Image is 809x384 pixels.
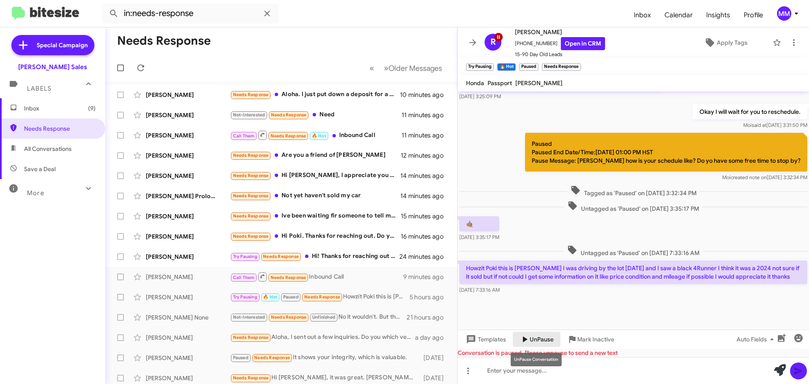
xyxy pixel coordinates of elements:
p: Okay I will wait for you to reschedule. [693,104,807,119]
div: [PERSON_NAME] [146,131,230,140]
div: 14 minutes ago [400,172,450,180]
div: No it wouldn't. But thank you though. [230,312,407,322]
span: Needs Response [263,254,299,259]
div: 12 minutes ago [401,151,450,160]
div: Inbound Call [230,271,403,282]
div: 24 minutes ago [400,252,450,261]
span: Older Messages [388,64,442,73]
span: [DATE] 3:25:09 PM [459,93,501,99]
div: 14 minutes ago [400,192,450,200]
div: 16 minutes ago [401,232,450,241]
input: Search [102,3,279,24]
small: Needs Response [542,63,581,71]
a: Insights [699,3,737,27]
span: Moi [DATE] 3:31:50 PM [743,122,807,128]
span: 15-90 Day Old Leads [515,50,605,59]
span: Needs Response [233,153,269,158]
span: Apply Tags [717,35,747,50]
span: created note on [731,174,767,180]
div: Are you a friend of [PERSON_NAME] [230,150,401,160]
span: Untagged as 'Paused' on [DATE] 3:35:17 PM [564,201,702,213]
span: Unfinished [312,314,335,320]
a: Profile [737,3,770,27]
button: Auto Fields [730,332,784,347]
a: Calendar [658,3,699,27]
h1: Needs Response [117,34,211,48]
p: Paused Paused End Date/Time:[DATE] 01:00 PM HST Pause Message: [PERSON_NAME] how is your schedule... [525,133,807,172]
button: Next [379,59,447,77]
span: [PERSON_NAME] [515,79,563,87]
span: Moi [DATE] 3:32:34 PM [722,174,807,180]
span: Not-Interested [233,112,265,118]
a: Special Campaign [11,35,94,55]
span: 🔥 Hot [263,294,277,300]
span: Needs Response [233,92,269,97]
span: Special Campaign [37,41,88,49]
span: All Conversations [24,145,72,153]
span: Paused [233,355,249,360]
span: [PERSON_NAME] [515,27,605,37]
div: [PERSON_NAME] [146,91,230,99]
a: Inbox [627,3,658,27]
span: UnPause [530,332,554,347]
span: 🔥 Hot [312,133,326,139]
span: Needs Response [233,335,269,340]
span: » [384,63,388,73]
span: Paused [283,294,299,300]
div: [DATE] [419,354,450,362]
div: Hi! Thanks for reaching out so often and I'm sorry for not responding as much, I've been extremel... [230,252,400,261]
div: Aloha. I just put down a deposit for a vehicle. I guess I will be in when the car comes in. 😊 [230,90,400,99]
span: [DATE] 7:33:16 AM [459,287,500,293]
button: Templates [458,332,513,347]
span: [DATE] 3:35:17 PM [459,234,499,240]
span: Call Them [233,275,255,280]
span: Untagged as 'Paused' on [DATE] 7:33:16 AM [564,245,703,257]
span: Inbox [24,104,96,113]
span: Needs Response [233,173,269,178]
div: 5 hours ago [410,293,450,301]
div: [PERSON_NAME] Sales [18,63,87,71]
div: Need [230,110,402,120]
div: Ive been waiting fir someone to tell me about my credit application? [230,211,401,221]
span: Passport [488,79,512,87]
div: [PERSON_NAME] [146,172,230,180]
span: said at [752,122,766,128]
div: a day ago [415,333,450,342]
div: 11 minutes ago [402,131,450,140]
div: [PERSON_NAME] [146,111,230,119]
span: Try Pausing [233,254,257,259]
span: Try Pausing [233,294,257,300]
div: 11 minutes ago [402,111,450,119]
span: Save a Deal [24,165,56,173]
div: [PERSON_NAME] [146,293,230,301]
span: Mark Inactive [577,332,614,347]
span: Labels [27,85,51,92]
p: Howzit Poki this is [PERSON_NAME] I was driving by the lot [DATE] and I saw a black 4Runner I thi... [459,260,807,284]
div: It shows your integrity, which is valuable. [230,353,419,363]
div: Conversation is paused. Please unpause to send a new text [458,349,809,357]
div: 15 minutes ago [401,212,450,220]
span: Call Them [233,133,255,139]
div: [PERSON_NAME] [146,232,230,241]
div: [PERSON_NAME] [146,273,230,281]
div: [PERSON_NAME] [146,374,230,382]
div: MM [777,6,791,21]
div: [PERSON_NAME] [146,354,230,362]
div: [PERSON_NAME] None [146,313,230,322]
span: R [490,35,496,49]
p: 🤙🏽 [459,216,499,231]
span: [PHONE_NUMBER] [515,37,605,50]
small: Paused [519,63,538,71]
nav: Page navigation example [365,59,447,77]
div: 10 minutes ago [400,91,450,99]
span: Templates [464,332,506,347]
div: [PERSON_NAME] [146,252,230,261]
div: [PERSON_NAME] Prologue [146,192,230,200]
div: [PERSON_NAME] [146,333,230,342]
div: Hi [PERSON_NAME], it was great. [PERSON_NAME] was very nice and informative. I'm just deciding wh... [230,373,419,383]
div: Not yet haven't sold my car [230,191,400,201]
div: Inbound Call [230,130,402,140]
span: Needs Response [304,294,340,300]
